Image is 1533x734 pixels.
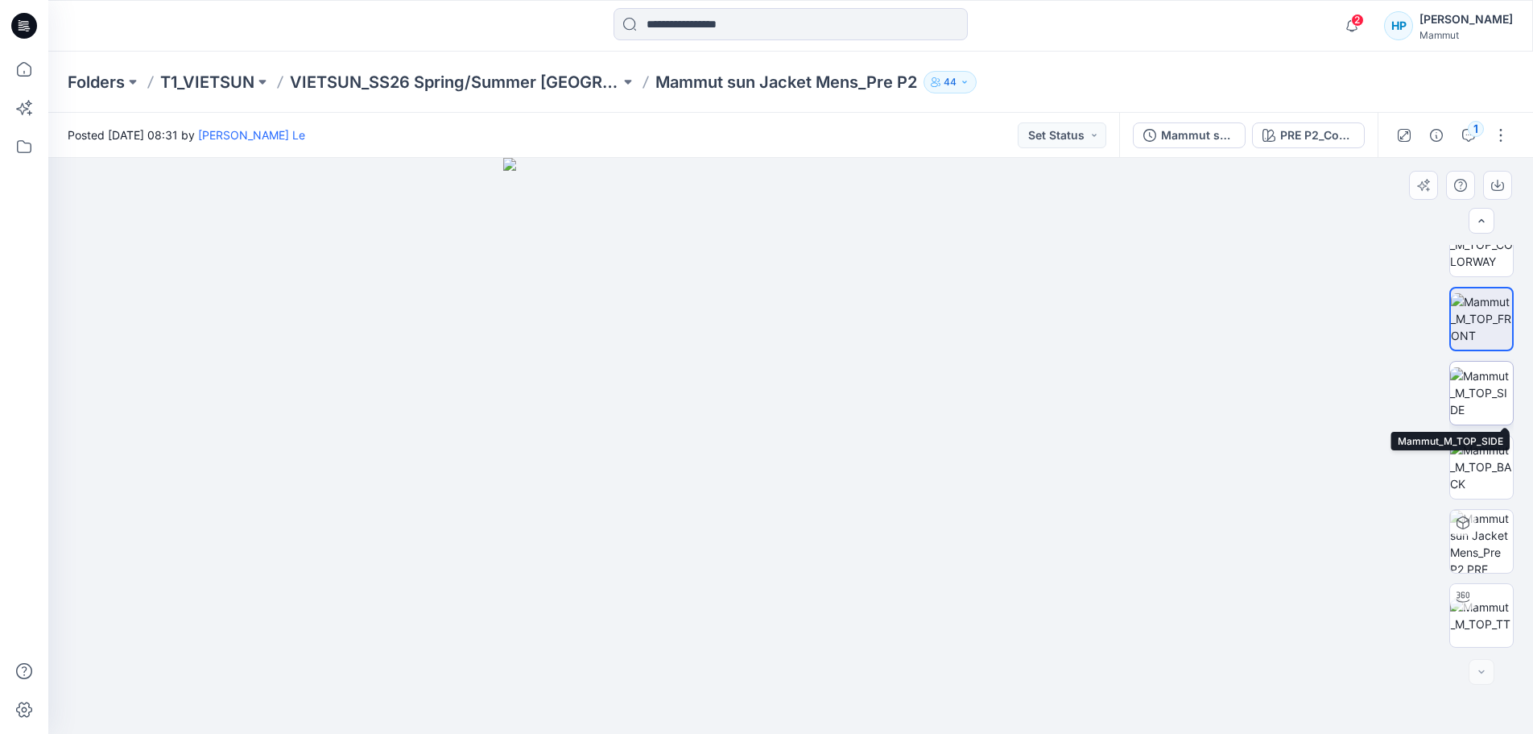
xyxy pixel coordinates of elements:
p: Mammut sun Jacket Mens_Pre P2 [655,71,917,93]
img: Mammut sun Jacket Mens_Pre P2 PRE P2_Comment [1450,510,1513,573]
div: HP [1384,11,1413,40]
div: [PERSON_NAME] [1419,10,1513,29]
img: Mammut_M_TOP_TT [1450,599,1513,632]
img: Mammut_M_TOP_COLORWAY [1450,219,1513,270]
button: PRE P2_Comment [1252,122,1365,148]
img: Mammut_M_TOP_FRONT [1451,293,1512,344]
a: [PERSON_NAME] Le [198,128,305,142]
span: 2 [1351,14,1364,27]
p: 44 [944,73,957,91]
a: T1_VIETSUN [160,71,254,93]
button: 1 [1456,122,1481,148]
span: Posted [DATE] 08:31 by [68,126,305,143]
a: VIETSUN_SS26 Spring/Summer [GEOGRAPHIC_DATA] [290,71,620,93]
div: Mammut [1419,29,1513,41]
button: 44 [924,71,977,93]
img: Mammut_M_TOP_BACK [1450,442,1513,492]
button: Mammut sun Jacket Mens_Pre P2 [1133,122,1246,148]
button: Details [1423,122,1449,148]
div: 1 [1468,121,1484,137]
img: eyJhbGciOiJIUzI1NiIsImtpZCI6IjAiLCJzbHQiOiJzZXMiLCJ0eXAiOiJKV1QifQ.eyJkYXRhIjp7InR5cGUiOiJzdG9yYW... [503,158,1079,734]
img: Mammut_M_TOP_SIDE [1450,367,1513,418]
div: Mammut sun Jacket Mens_Pre P2 [1161,126,1235,144]
div: PRE P2_Comment [1280,126,1354,144]
a: Folders [68,71,125,93]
